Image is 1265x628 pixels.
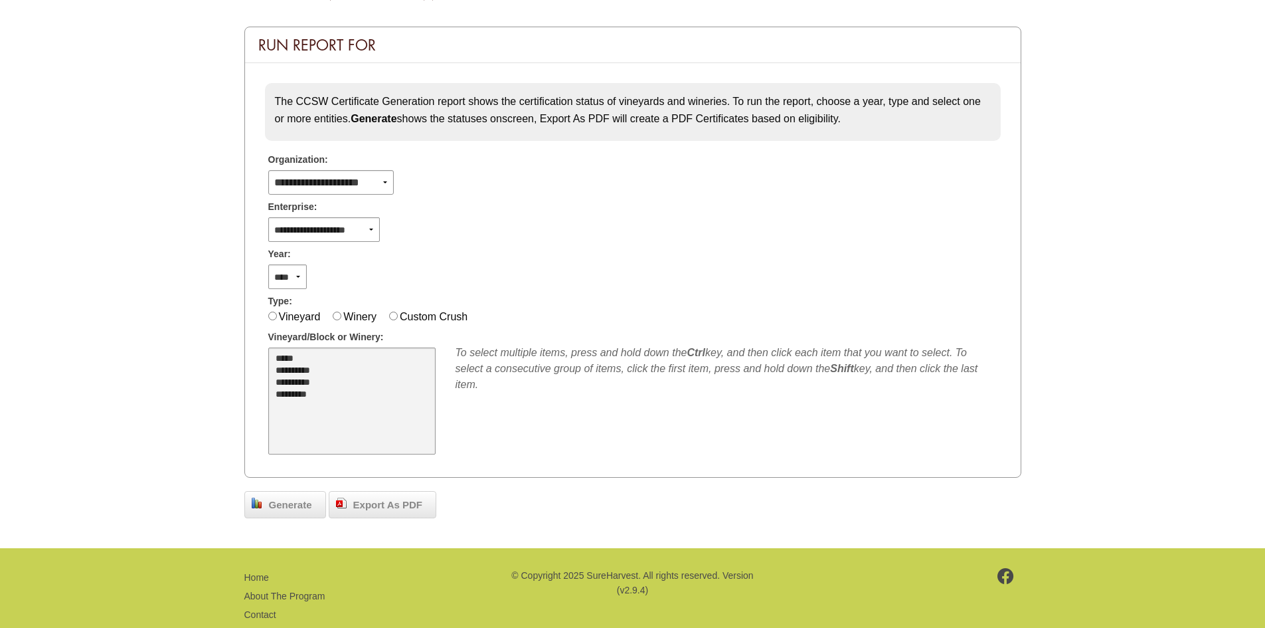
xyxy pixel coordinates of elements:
a: Home [244,572,269,583]
div: To select multiple items, press and hold down the key, and then click each item that you want to ... [456,345,997,393]
div: Run Report For [245,27,1021,63]
label: Custom Crush [400,311,467,322]
img: doc_pdf.png [336,498,347,508]
p: © Copyright 2025 SureHarvest. All rights reserved. Version (v2.9.4) [509,568,755,598]
label: Vineyard [279,311,321,322]
span: Year: [268,247,291,261]
span: Generate [262,498,319,513]
span: Enterprise: [268,200,317,214]
span: Vineyard/Block or Winery: [268,330,384,344]
span: Export As PDF [347,498,429,513]
img: chart_bar.png [252,498,262,508]
a: Export As PDF [329,491,436,519]
span: Type: [268,294,292,308]
label: Winery [343,311,377,322]
a: Generate [244,491,326,519]
b: Ctrl [687,347,705,358]
strong: Generate [351,113,396,124]
p: The CCSW Certificate Generation report shows the certification status of vineyards and wineries. ... [275,93,991,127]
a: Contact [244,609,276,620]
a: About The Program [244,591,325,601]
span: Organization: [268,153,328,167]
img: footer-facebook.png [997,568,1014,584]
b: Shift [830,363,854,374]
